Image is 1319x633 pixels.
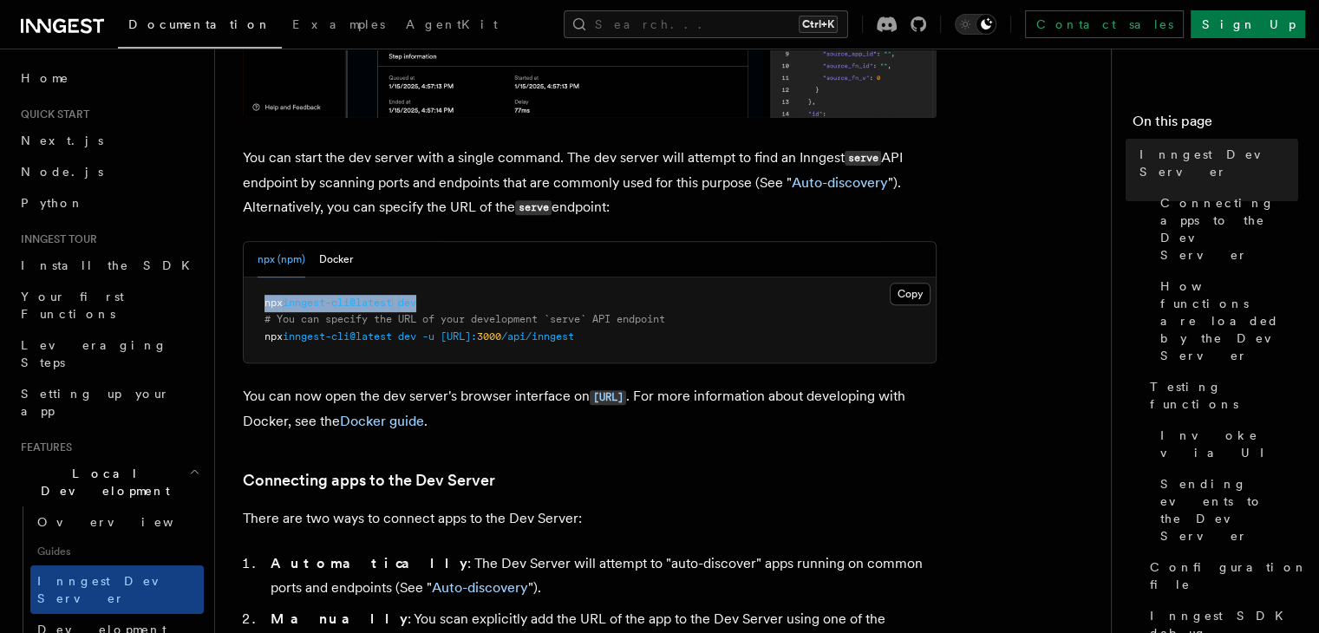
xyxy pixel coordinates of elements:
a: Documentation [118,5,282,49]
span: Sending events to the Dev Server [1160,475,1298,545]
span: Quick start [14,108,89,121]
span: -u [422,330,434,343]
span: Leveraging Steps [21,338,167,369]
span: Inngest tour [14,232,97,246]
span: Home [21,69,69,87]
strong: Automatically [271,555,467,571]
a: [URL] [590,388,626,404]
span: Your first Functions [21,290,124,321]
button: Docker [319,242,353,277]
p: There are two ways to connect apps to the Dev Server: [243,506,937,531]
span: Configuration file [1150,558,1308,593]
strong: Manually [271,610,408,627]
span: Install the SDK [21,258,200,272]
a: Sign Up [1191,10,1305,38]
span: Invoke via UI [1160,427,1298,461]
span: Connecting apps to the Dev Server [1160,194,1298,264]
span: Inngest Dev Server [37,574,186,605]
a: Inngest Dev Server [1133,139,1298,187]
p: You can start the dev server with a single command. The dev server will attempt to find an Innges... [243,146,937,220]
span: dev [398,297,416,309]
a: Next.js [14,125,204,156]
a: Your first Functions [14,281,204,330]
span: Node.js [21,165,103,179]
code: [URL] [590,390,626,405]
span: npx [264,297,283,309]
a: Overview [30,506,204,538]
a: Invoke via UI [1153,420,1298,468]
span: Documentation [128,17,271,31]
span: Overview [37,515,216,529]
span: dev [398,330,416,343]
a: Docker guide [340,413,424,429]
span: Examples [292,17,385,31]
span: inngest-cli@latest [283,297,392,309]
span: Features [14,440,72,454]
a: Node.js [14,156,204,187]
a: Sending events to the Dev Server [1153,468,1298,551]
span: AgentKit [406,17,498,31]
a: How functions are loaded by the Dev Server [1153,271,1298,371]
span: /api/inngest [501,330,574,343]
p: You can now open the dev server's browser interface on . For more information about developing wi... [243,384,937,434]
a: Connecting apps to the Dev Server [243,468,495,493]
a: Python [14,187,204,219]
span: Inngest Dev Server [1139,146,1298,180]
span: Setting up your app [21,387,170,418]
a: Home [14,62,204,94]
code: serve [515,200,552,215]
span: # You can specify the URL of your development `serve` API endpoint [264,313,665,325]
a: Examples [282,5,395,47]
span: [URL]: [441,330,477,343]
span: 3000 [477,330,501,343]
a: Install the SDK [14,250,204,281]
span: Testing functions [1150,378,1298,413]
h4: On this page [1133,111,1298,139]
a: AgentKit [395,5,508,47]
span: inngest-cli@latest [283,330,392,343]
button: Local Development [14,458,204,506]
a: Inngest Dev Server [30,565,204,614]
a: Configuration file [1143,551,1298,600]
button: Search...Ctrl+K [564,10,848,38]
a: Connecting apps to the Dev Server [1153,187,1298,271]
code: serve [845,151,881,166]
a: Setting up your app [14,378,204,427]
a: Leveraging Steps [14,330,204,378]
button: Copy [890,283,930,305]
span: How functions are loaded by the Dev Server [1160,277,1298,364]
span: npx [264,330,283,343]
a: Auto-discovery [432,579,528,596]
li: : The Dev Server will attempt to "auto-discover" apps running on common ports and endpoints (See ... [265,551,937,600]
kbd: Ctrl+K [799,16,838,33]
span: Python [21,196,84,210]
span: Next.js [21,134,103,147]
button: Toggle dark mode [955,14,996,35]
button: npx (npm) [258,242,305,277]
span: Local Development [14,465,189,499]
a: Auto-discovery [792,174,888,191]
a: Testing functions [1143,371,1298,420]
a: Contact sales [1025,10,1184,38]
span: Guides [30,538,204,565]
